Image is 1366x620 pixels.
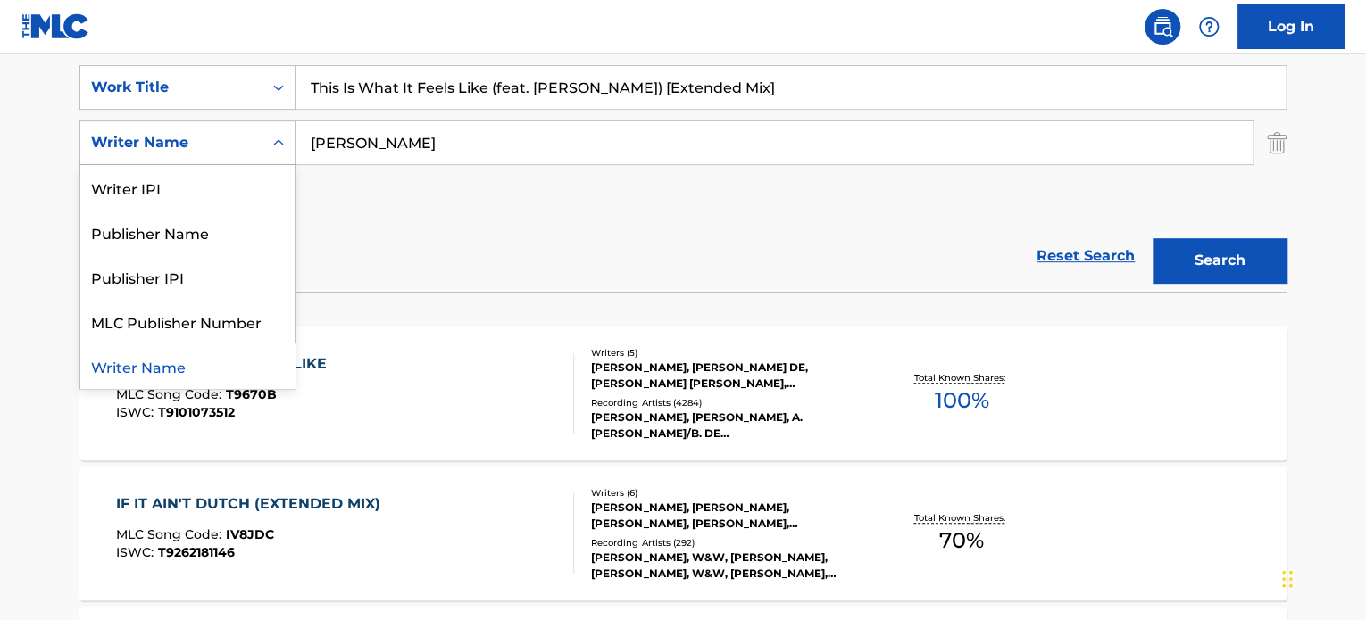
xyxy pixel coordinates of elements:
div: Drag [1282,552,1293,606]
a: Reset Search [1028,236,1144,276]
img: help [1198,16,1220,37]
div: Recording Artists ( 4284 ) [591,396,861,409]
div: MLC Publisher Number [80,299,295,343]
span: T9262181146 [158,544,235,560]
div: Publisher IPI [80,254,295,299]
img: MLC Logo [21,13,90,39]
img: search [1152,16,1173,37]
span: 100 % [934,384,988,417]
span: ISWC : [116,404,158,420]
button: Search [1153,238,1287,283]
span: MLC Song Code : [116,526,226,542]
div: Publisher Name [80,210,295,254]
div: Writer Name [91,132,252,153]
span: T9101073512 [158,404,235,420]
div: IF IT AIN'T DUTCH (EXTENDED MIX) [116,493,389,515]
div: Writer IPI [80,165,295,210]
div: [PERSON_NAME], [PERSON_NAME], A. [PERSON_NAME]/B. DE GOEIJ/[PERSON_NAME]/[PERSON_NAME]/[PERSON_NA... [591,409,861,442]
span: MLC Song Code : [116,386,226,402]
div: Help [1191,9,1227,45]
div: Work Title [91,77,252,98]
div: Writers ( 5 ) [591,346,861,360]
a: Public Search [1145,9,1180,45]
iframe: Chat Widget [1277,534,1366,620]
div: Recording Artists ( 292 ) [591,536,861,550]
p: Total Known Shares: [913,371,1009,384]
a: THIS IS WHAT IT FEELS LIKEMLC Song Code:T9670BISWC:T9101073512Writers (5)[PERSON_NAME], [PERSON_N... [79,327,1287,460]
span: ISWC : [116,544,158,560]
div: Writers ( 6 ) [591,486,861,500]
p: Total Known Shares: [913,511,1009,525]
img: Delete Criterion [1267,120,1287,165]
span: IV8JDC [226,526,274,542]
a: Log In [1237,4,1345,49]
span: T9670B [226,386,277,402]
div: [PERSON_NAME], [PERSON_NAME] DE, [PERSON_NAME] [PERSON_NAME], [PERSON_NAME] [PERSON_NAME], [PERSO... [591,360,861,392]
a: IF IT AIN'T DUTCH (EXTENDED MIX)MLC Song Code:IV8JDCISWC:T9262181146Writers (6)[PERSON_NAME], [PE... [79,467,1287,600]
div: [PERSON_NAME], W&W, [PERSON_NAME], [PERSON_NAME], W&W, [PERSON_NAME], [PERSON_NAME], [PERSON_NAME... [591,550,861,582]
span: 70 % [939,525,984,557]
form: Search Form [79,65,1287,292]
div: [PERSON_NAME], [PERSON_NAME], [PERSON_NAME], [PERSON_NAME], [PERSON_NAME] [591,500,861,532]
div: Writer Name [80,343,295,388]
